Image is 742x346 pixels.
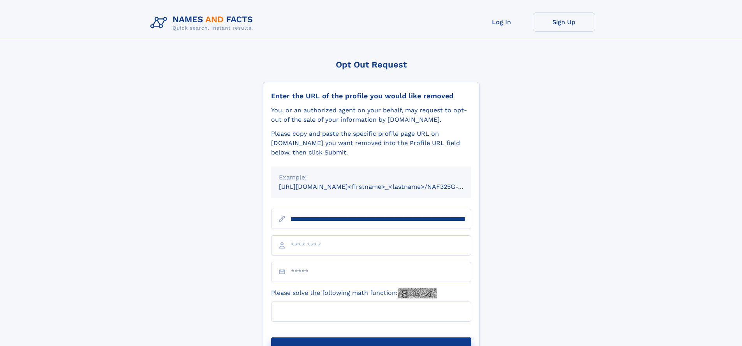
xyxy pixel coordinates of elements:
[533,12,595,32] a: Sign Up
[279,173,464,182] div: Example:
[263,60,479,69] div: Opt Out Request
[271,129,471,157] div: Please copy and paste the specific profile page URL on [DOMAIN_NAME] you want removed into the Pr...
[271,106,471,124] div: You, or an authorized agent on your behalf, may request to opt-out of the sale of your informatio...
[147,12,259,34] img: Logo Names and Facts
[279,183,486,190] small: [URL][DOMAIN_NAME]<firstname>_<lastname>/NAF325G-xxxxxxxx
[271,288,437,298] label: Please solve the following math function:
[271,92,471,100] div: Enter the URL of the profile you would like removed
[471,12,533,32] a: Log In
